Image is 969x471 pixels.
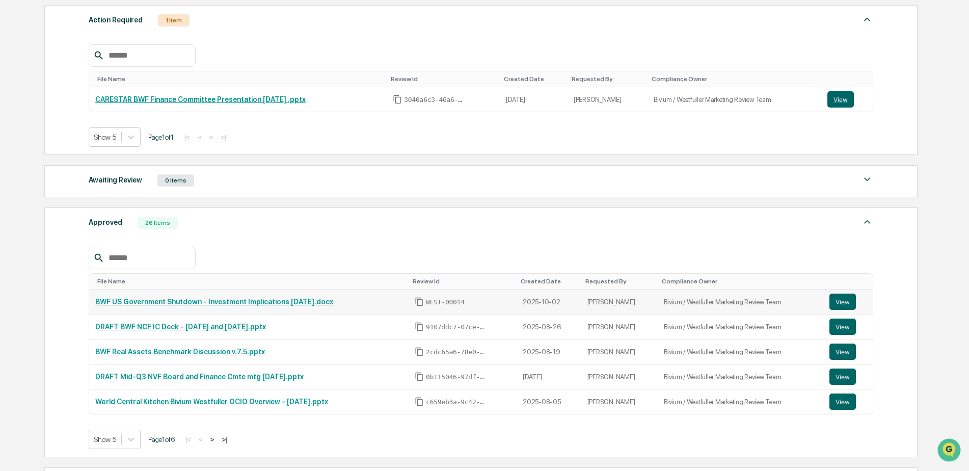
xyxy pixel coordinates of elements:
[829,319,856,335] button: View
[827,91,867,108] a: View
[415,372,424,381] span: Copy Id
[148,133,174,141] span: Page 1 of 1
[89,216,122,229] div: Approved
[10,78,29,96] img: 1746055101610-c473b297-6a78-478c-a979-82029cc54cd1
[10,21,185,38] p: How can we help?
[413,278,513,285] div: Toggle SortBy
[95,323,266,331] a: DRAFT BWF NCF IC Deck - [DATE] and [DATE].pptx
[74,129,82,138] div: 🗄️
[500,87,567,112] td: [DATE]
[426,373,487,381] span: 0b115046-97df-41a0-b17a-3018299ca3d5
[158,14,190,27] div: 1 Item
[426,398,487,406] span: c659eb3a-9c42-4bed-8735-14e67c92515a
[207,435,218,444] button: >
[206,133,217,142] button: >
[581,315,658,339] td: [PERSON_NAME]
[426,323,487,331] span: 9107ddc7-07ce-468e-8005-e1cfd377d405
[10,129,18,138] div: 🖐️
[658,290,823,315] td: Bivium / Westfuller Marketing Review Team
[829,75,869,83] div: Toggle SortBy
[218,133,229,142] button: >|
[415,322,424,331] span: Copy Id
[95,398,328,406] a: World Central Kitchen Bivium Westfuller OCIO Overview - [DATE].pptx
[157,174,194,187] div: 0 Items
[829,369,867,385] a: View
[173,81,185,93] button: Start new chat
[658,339,823,364] td: Bivium / Westfuller Marketing Review Team
[517,339,581,364] td: 2025-08-19
[148,435,175,443] span: Page 1 of 6
[95,298,333,306] a: BWF US Government Shutdown - Investment Implications [DATE].docx
[35,78,167,88] div: Start new chat
[517,290,581,315] td: 2025-10-02
[415,397,424,406] span: Copy Id
[415,347,424,356] span: Copy Id
[89,173,142,187] div: Awaiting Review
[829,319,867,335] a: View
[658,364,823,389] td: Bivium / Westfuller Marketing Review Team
[97,278,405,285] div: Toggle SortBy
[652,75,817,83] div: Toggle SortBy
[426,298,465,306] span: WEST-00014
[195,133,205,142] button: <
[196,435,206,444] button: <
[72,172,123,180] a: Powered byPylon
[20,128,66,139] span: Preclearance
[581,389,658,414] td: [PERSON_NAME]
[829,344,867,360] a: View
[662,278,819,285] div: Toggle SortBy
[829,294,867,310] a: View
[6,124,70,143] a: 🖐️Preclearance
[89,13,143,27] div: Action Required
[219,435,230,444] button: >|
[504,75,563,83] div: Toggle SortBy
[568,87,648,112] td: [PERSON_NAME]
[404,96,465,104] span: 3040a6c3-46a6-4967-bb2b-85f2d937caf2
[70,124,130,143] a: 🗄️Attestations
[829,369,856,385] button: View
[581,364,658,389] td: [PERSON_NAME]
[393,95,402,104] span: Copy Id
[861,173,873,186] img: caret
[138,217,178,229] div: 26 Items
[861,216,873,228] img: caret
[20,148,64,158] span: Data Lookup
[861,13,873,25] img: caret
[658,389,823,414] td: Bivium / Westfuller Marketing Review Team
[581,339,658,364] td: [PERSON_NAME]
[6,144,68,162] a: 🔎Data Lookup
[829,344,856,360] button: View
[517,389,581,414] td: 2025-08-05
[84,128,126,139] span: Attestations
[426,348,487,356] span: 2cdc65a6-78e0-4047-91fb-2f3afac381fa
[936,437,964,465] iframe: Open customer support
[182,435,194,444] button: |<
[831,278,869,285] div: Toggle SortBy
[572,75,643,83] div: Toggle SortBy
[648,87,821,112] td: Bivium / Westfuller Marketing Review Team
[658,315,823,339] td: Bivium / Westfuller Marketing Review Team
[581,290,658,315] td: [PERSON_NAME]
[181,133,193,142] button: |<
[827,91,854,108] button: View
[97,75,383,83] div: Toggle SortBy
[517,364,581,389] td: [DATE]
[95,348,265,356] a: BWF Real Assets Benchmark Discussion v.7.5.pptx
[585,278,654,285] div: Toggle SortBy
[391,75,496,83] div: Toggle SortBy
[829,394,856,410] button: View
[521,278,577,285] div: Toggle SortBy
[415,297,424,306] span: Copy Id
[95,373,304,381] a: DRAFT Mid-Q3 NVF Board and Finance Cmte mtg [DATE].pptx
[10,149,18,157] div: 🔎
[829,294,856,310] button: View
[101,173,123,180] span: Pylon
[95,95,306,103] a: CARESTAR BWF Finance Committee Presentation [DATE] .pptx
[517,315,581,339] td: 2025-08-26
[829,394,867,410] a: View
[35,88,129,96] div: We're available if you need us!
